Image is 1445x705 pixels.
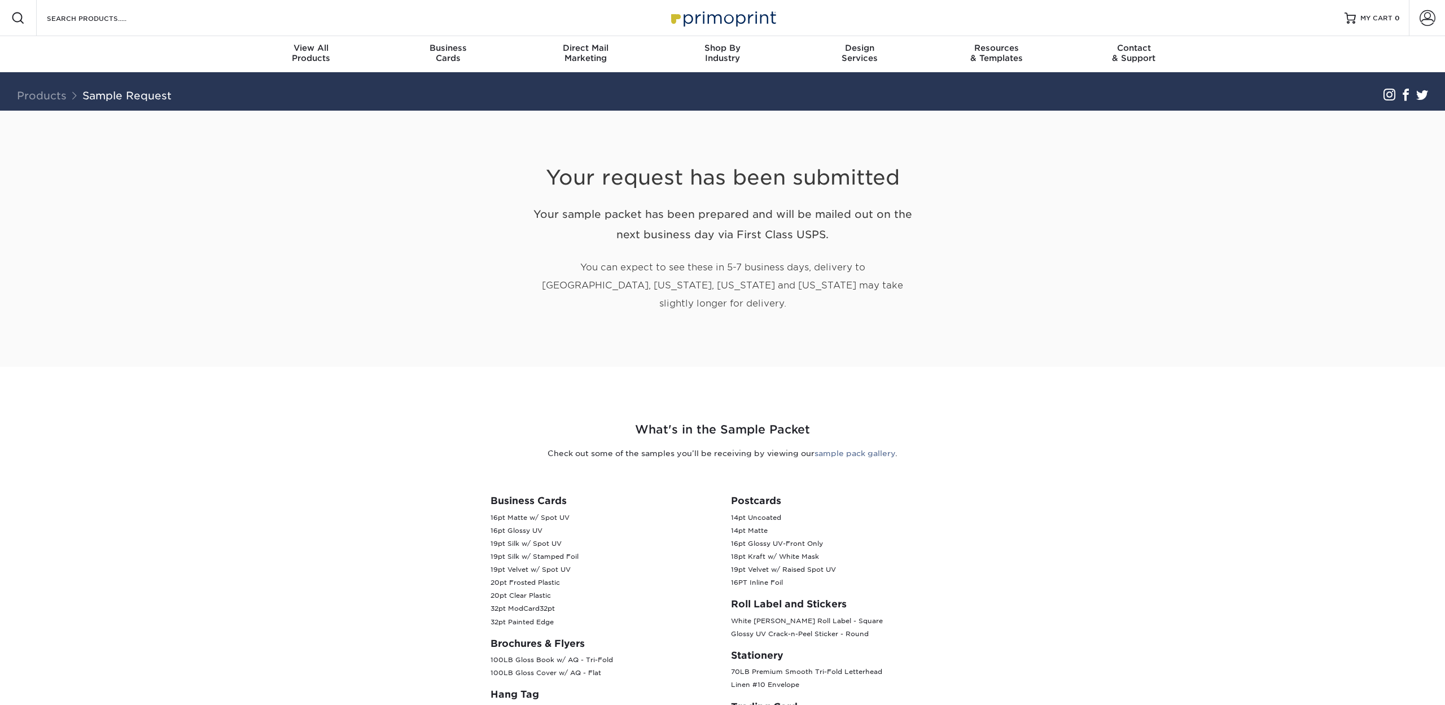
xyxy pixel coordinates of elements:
a: sample pack gallery [815,449,895,458]
span: Design [791,43,928,53]
h3: Postcards [731,495,954,506]
a: Sample Request [82,89,172,102]
span: Resources [928,43,1065,53]
h3: Business Cards [491,495,714,506]
h1: Your request has been submitted [525,138,920,190]
span: Contact [1065,43,1202,53]
p: 14pt Uncoated 14pt Matte 16pt Glossy UV-Front Only 18pt Kraft w/ White Mask 19pt Velvet w/ Raised... [731,511,954,590]
a: View AllProducts [243,36,380,72]
span: 0 [1395,14,1400,22]
div: & Templates [928,43,1065,63]
h2: What's in the Sample Packet [392,421,1053,439]
span: MY CART [1360,14,1393,23]
h3: Hang Tag [491,689,714,700]
div: Cards [380,43,517,63]
span: Business [380,43,517,53]
h3: Brochures & Flyers [491,638,714,649]
span: Shop By [654,43,791,53]
a: Shop ByIndustry [654,36,791,72]
div: Products [243,43,380,63]
a: Contact& Support [1065,36,1202,72]
p: 16pt Matte w/ Spot UV 16pt Glossy UV 19pt Silk w/ Spot UV 19pt Silk w/ Stamped Foil 19pt Velvet w... [491,511,714,629]
div: & Support [1065,43,1202,63]
a: Products [17,89,67,102]
p: 100LB Gloss Book w/ AQ - Tri-Fold 100LB Gloss Cover w/ AQ - Flat [491,654,714,680]
span: Direct Mail [517,43,654,53]
a: Resources& Templates [928,36,1065,72]
p: You can expect to see these in 5-7 business days, delivery to [GEOGRAPHIC_DATA], [US_STATE], [US_... [525,259,920,313]
p: White [PERSON_NAME] Roll Label - Square Glossy UV Crack-n-Peel Sticker - Round [731,615,954,641]
a: Direct MailMarketing [517,36,654,72]
h3: Stationery [731,650,954,661]
input: SEARCH PRODUCTS..... [46,11,156,25]
a: BusinessCards [380,36,517,72]
h2: Your sample packet has been prepared and will be mailed out on the next business day via First Cl... [525,204,920,246]
div: Services [791,43,928,63]
img: Primoprint [666,6,779,30]
a: DesignServices [791,36,928,72]
h3: Roll Label and Stickers [731,598,954,610]
div: Marketing [517,43,654,63]
iframe: Google Customer Reviews [3,671,96,701]
p: 70LB Premium Smooth Tri-Fold Letterhead Linen #10 Envelope [731,665,954,691]
div: Industry [654,43,791,63]
p: Check out some of the samples you’ll be receiving by viewing our . [392,448,1053,459]
span: View All [243,43,380,53]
